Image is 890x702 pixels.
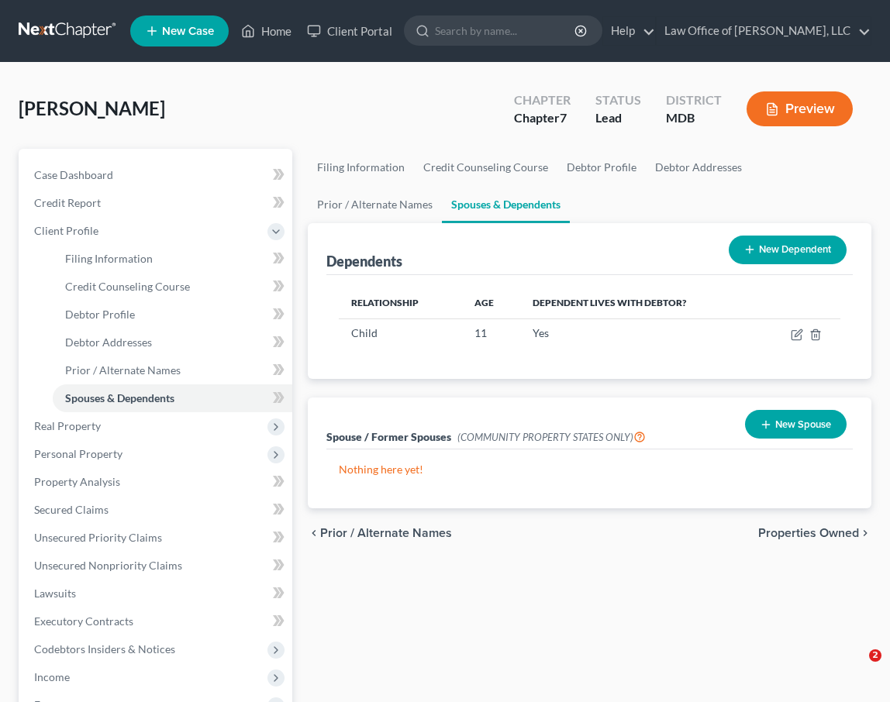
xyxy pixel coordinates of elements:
span: Unsecured Priority Claims [34,531,162,544]
span: 7 [560,110,567,125]
a: Filing Information [53,245,292,273]
span: Executory Contracts [34,614,133,628]
iframe: Intercom live chat [837,649,874,687]
a: Lawsuits [22,580,292,607]
button: chevron_left Prior / Alternate Names [308,527,452,539]
span: Lawsuits [34,587,76,600]
a: Spouses & Dependents [442,186,570,223]
th: Age [462,287,521,318]
th: Relationship [339,287,461,318]
a: Debtor Addresses [646,149,751,186]
span: Property Analysis [34,475,120,488]
button: Preview [747,91,853,126]
span: Real Property [34,419,101,432]
a: Credit Counseling Course [414,149,557,186]
p: Nothing here yet! [339,462,840,477]
span: Unsecured Nonpriority Claims [34,559,182,572]
div: Chapter [514,109,571,127]
a: Client Portal [299,17,400,45]
input: Search by name... [435,16,577,45]
a: Executory Contracts [22,607,292,635]
span: (COMMUNITY PROPERTY STATES ONLY) [457,431,646,443]
button: Properties Owned chevron_right [758,527,871,539]
span: Case Dashboard [34,168,113,181]
div: MDB [666,109,722,127]
a: Unsecured Priority Claims [22,524,292,552]
td: Yes [520,318,757,348]
span: Secured Claims [34,503,109,516]
div: Lead [595,109,641,127]
span: Client Profile [34,224,98,237]
span: Debtor Addresses [65,336,152,349]
a: Unsecured Nonpriority Claims [22,552,292,580]
span: Debtor Profile [65,308,135,321]
a: Credit Counseling Course [53,273,292,301]
a: Spouses & Dependents [53,384,292,412]
span: 2 [869,649,881,662]
td: Child [339,318,461,348]
a: Home [233,17,299,45]
span: Properties Owned [758,527,859,539]
a: Credit Report [22,189,292,217]
a: Secured Claims [22,496,292,524]
span: Credit Report [34,196,101,209]
a: Debtor Addresses [53,329,292,356]
a: Prior / Alternate Names [53,356,292,384]
span: Credit Counseling Course [65,280,190,293]
span: Personal Property [34,447,122,460]
a: Debtor Profile [557,149,646,186]
span: Income [34,670,70,683]
th: Dependent lives with debtor? [520,287,757,318]
a: Case Dashboard [22,161,292,189]
span: Filing Information [65,252,153,265]
i: chevron_right [859,527,871,539]
span: New Case [162,26,214,37]
i: chevron_left [308,527,320,539]
span: Prior / Alternate Names [320,527,452,539]
div: Chapter [514,91,571,109]
button: New Spouse [745,410,847,439]
div: Status [595,91,641,109]
a: Property Analysis [22,468,292,496]
a: Debtor Profile [53,301,292,329]
span: Spouses & Dependents [65,391,174,404]
a: Law Office of [PERSON_NAME], LLC [657,17,871,45]
span: [PERSON_NAME] [19,97,165,119]
span: Codebtors Insiders & Notices [34,642,175,656]
span: Prior / Alternate Names [65,363,181,377]
td: 11 [462,318,521,348]
div: District [666,91,722,109]
span: Spouse / Former Spouses [326,430,451,443]
div: Dependents [326,252,402,270]
button: New Dependent [729,236,847,264]
a: Prior / Alternate Names [308,186,442,223]
a: Filing Information [308,149,414,186]
a: Help [603,17,655,45]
